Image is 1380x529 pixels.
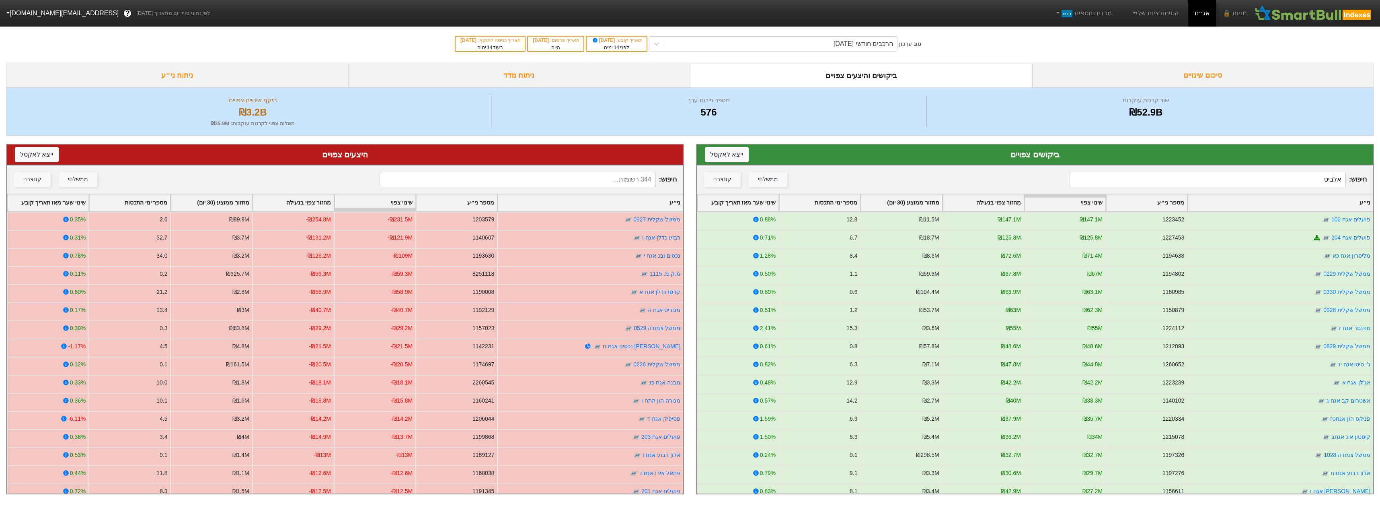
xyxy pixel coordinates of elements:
[1314,451,1322,459] img: tase link
[160,270,167,278] div: 0.2
[928,105,1364,120] div: ₪52.9B
[1329,361,1337,369] img: tase link
[1162,252,1184,260] div: 1194638
[348,64,690,87] div: ניתוח מדד
[1317,397,1325,405] img: tase link
[391,397,413,405] div: -₪15.8M
[229,324,249,333] div: ₪83.8M
[15,149,675,161] div: היצעים צפויים
[1082,397,1103,405] div: ₪38.3M
[634,325,680,331] a: ממשל צמודה 0529
[647,415,680,422] a: פסיפיק אגח ד
[919,234,939,242] div: ₪18.7M
[1310,488,1370,494] a: [PERSON_NAME] אגח ו
[1330,415,1370,422] a: פניקס הון אגחטז
[624,324,632,333] img: tase link
[309,360,331,369] div: -₪20.5M
[68,342,86,351] div: -1.17%
[391,288,413,296] div: -₪58.9M
[713,175,731,184] div: קונצרני
[380,172,677,187] span: חיפוש :
[690,64,1032,87] div: ביקושים והיצעים צפויים
[391,324,413,333] div: -₪29.2M
[1128,5,1182,21] a: הסימולציות שלי
[1162,397,1184,405] div: 1140102
[1001,342,1021,351] div: ₪48.6M
[70,451,86,459] div: 0.53%
[635,252,643,260] img: tase link
[232,378,249,387] div: ₪1.8M
[641,488,680,494] a: פועלים אגח 201
[460,37,521,44] div: תאריך כניסה לתוקף :
[760,415,776,423] div: 1.59%
[23,175,41,184] div: קונצרני
[472,469,494,477] div: 1168038
[14,172,51,187] button: קונצרני
[919,215,939,224] div: ₪11.5M
[760,252,776,260] div: 1.28%
[632,433,640,441] img: tase link
[922,433,939,441] div: ₪5.4M
[125,8,130,19] span: ?
[70,378,86,387] div: 0.33%
[160,433,167,441] div: 3.4
[68,415,86,423] div: -6.11%
[309,397,331,405] div: -₪15.8M
[89,194,170,211] div: Toggle SortBy
[1342,379,1370,386] a: אג'לן אגח א
[1331,470,1370,476] a: אלון רבוע אגח ח
[1314,270,1322,278] img: tase link
[1162,342,1184,351] div: 1212893
[391,306,413,314] div: -₪40.7M
[309,288,331,296] div: -₪58.9M
[624,361,632,369] img: tase link
[1323,343,1370,349] a: ממשל שקלית 0829
[603,343,680,349] a: [PERSON_NAME] נכסים אגח ח
[309,469,331,477] div: -₪12.6M
[171,194,252,211] div: Toggle SortBy
[899,40,921,48] div: סוג עדכון
[1062,10,1072,17] span: חדש
[760,378,776,387] div: 0.48%
[861,194,942,211] div: Toggle SortBy
[1082,451,1103,459] div: ₪32.7M
[639,470,680,476] a: פתאל אירו אגח ד
[919,306,939,314] div: ₪53.7M
[160,451,167,459] div: 9.1
[1001,288,1021,296] div: ₪63.9M
[922,378,939,387] div: ₪3.3M
[704,172,741,187] button: קונצרני
[232,415,249,423] div: ₪3.2M
[1301,488,1309,496] img: tase link
[309,270,331,278] div: -₪59.3M
[632,397,640,405] img: tase link
[614,45,619,50] span: 14
[391,342,413,351] div: -₪21.5M
[472,415,494,423] div: 1206044
[472,252,494,260] div: 1193630
[644,252,680,259] a: נכסים ובנ אגח י
[1082,342,1103,351] div: ₪48.6M
[232,252,249,260] div: ₪3.2M
[760,215,776,224] div: 0.88%
[850,270,857,278] div: 1.1
[846,378,857,387] div: 12.9
[309,324,331,333] div: -₪29.2M
[749,172,787,187] button: ממשלתי
[1106,194,1187,211] div: Toggle SortBy
[160,360,167,369] div: 0.1
[649,379,680,386] a: מבנה אגח כג
[1323,289,1370,295] a: ממשל שקלית 0330
[391,415,413,423] div: -₪14.2M
[226,360,249,369] div: ₪161.5M
[998,215,1021,224] div: ₪147.1M
[1080,234,1103,242] div: ₪125.8M
[498,194,683,211] div: Toggle SortBy
[760,306,776,314] div: 0.51%
[68,175,88,184] div: ממשלתי
[591,37,643,44] div: תאריך קובע :
[846,397,857,405] div: 14.2
[919,270,939,278] div: ₪59.6M
[1082,288,1103,296] div: ₪63.1M
[1162,324,1184,333] div: 1224112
